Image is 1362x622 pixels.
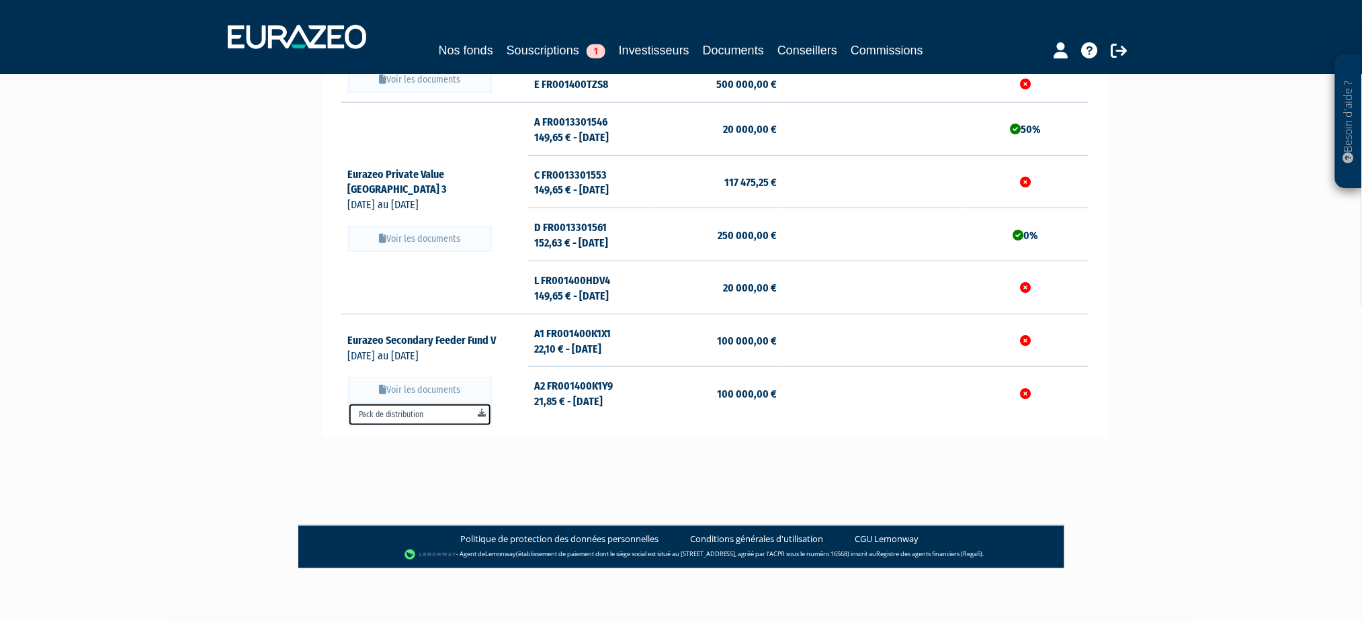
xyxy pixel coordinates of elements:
[507,41,605,60] a: Souscriptions1
[652,314,777,367] td: 100 000,00 €
[439,41,493,60] a: Nos fonds
[348,349,419,362] span: [DATE] au [DATE]
[652,155,777,208] td: 117 475,25 €
[485,550,516,559] a: Lemonway
[652,367,777,419] td: 100 000,00 €
[348,226,492,252] button: Voir les documents
[528,367,652,419] td: A2 FR001400K1Y9 21,85 € - [DATE]
[348,67,492,93] button: Voir les documents
[528,208,652,261] td: D FR0013301561 152,63 € - [DATE]
[964,102,1088,155] td: 50%
[460,533,658,545] a: Politique de protection des données personnelles
[652,261,777,314] td: 20 000,00 €
[528,261,652,314] td: L FR001400HDV4 149,65 € - [DATE]
[528,314,652,367] td: A1 FR001400K1X1 22,10 € - [DATE]
[405,548,456,562] img: logo-lemonway.png
[1341,61,1357,182] p: Besoin d'aide ?
[703,41,764,60] a: Documents
[652,64,777,103] td: 500 000,00 €
[228,25,366,49] img: 1732889491-logotype_eurazeo_blanc_rvb.png
[348,403,492,427] a: Pack de distribution
[348,334,509,347] a: Eurazeo Secondary Feeder Fund V
[587,44,605,58] span: 1
[964,208,1088,261] td: 0%
[855,533,919,545] a: CGU Lemonway
[652,208,777,261] td: 250 000,00 €
[652,102,777,155] td: 20 000,00 €
[851,41,923,60] a: Commissions
[348,377,492,403] button: Voir les documents
[528,64,652,103] td: E FR001400TZS8
[312,548,1051,562] div: - Agent de (établissement de paiement dont le siège social est situé au [STREET_ADDRESS], agréé p...
[777,41,837,60] a: Conseillers
[690,533,823,545] a: Conditions générales d'utilisation
[348,198,419,211] span: [DATE] au [DATE]
[619,41,689,60] a: Investisseurs
[528,155,652,208] td: C FR0013301553 149,65 € - [DATE]
[528,102,652,155] td: A FR0013301546 149,65 € - [DATE]
[348,168,460,196] a: Eurazeo Private Value [GEOGRAPHIC_DATA] 3
[877,550,983,559] a: Registre des agents financiers (Regafi)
